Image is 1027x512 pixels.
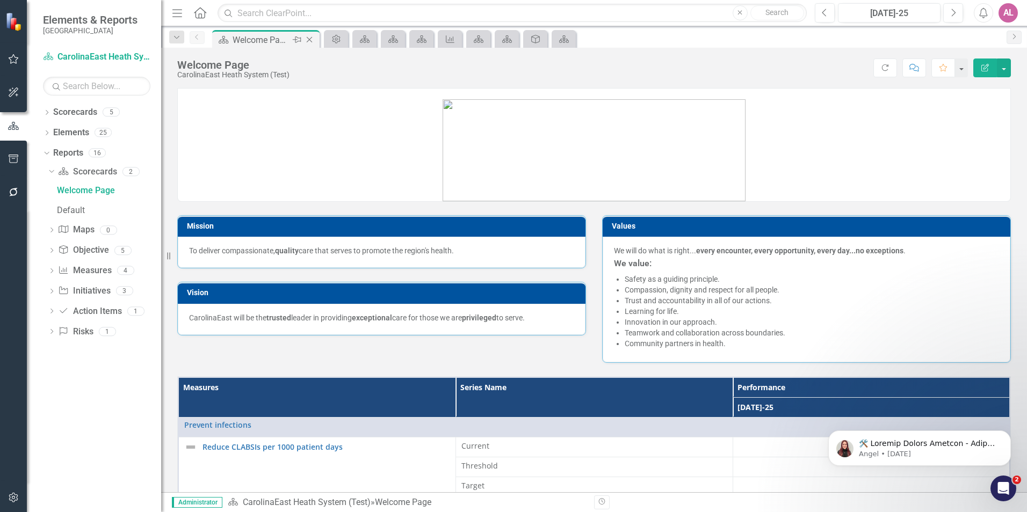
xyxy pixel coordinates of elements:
[625,274,999,284] li: Safety as a guiding principle.
[100,225,117,235] div: 0
[95,128,112,137] div: 25
[765,8,789,17] span: Search
[375,497,431,507] div: Welcome Page
[43,13,138,26] span: Elements & Reports
[58,244,109,257] a: Objective
[54,181,161,199] a: Welcome Page
[243,497,371,507] a: CarolinaEast Heath System (Test)
[54,201,161,218] a: Default
[5,12,24,31] img: ClearPoint Strategy
[99,327,116,336] div: 1
[266,313,291,322] strong: trusted
[114,246,132,255] div: 5
[57,186,161,195] div: Welcome Page
[455,477,733,496] td: Double-Click to Edit
[116,287,133,296] div: 3
[733,457,1010,477] td: Double-Click to Edit
[172,497,222,508] span: Administrator
[838,3,941,23] button: [DATE]-25
[462,313,496,322] strong: privileged
[178,417,1010,437] td: Double-Click to Edit Right Click for Context Menu
[187,289,580,297] h3: Vision
[1012,476,1021,484] span: 2
[53,127,89,139] a: Elements
[455,437,733,457] td: Double-Click to Edit
[625,295,999,306] li: Trust and accountability in all of our actions.
[189,312,574,323] p: CarolinaEast will be the leader in providing care for those we are to serve.
[461,441,727,451] span: Current
[625,327,999,338] li: Teamwork and collaboration across boundaries.
[117,266,134,275] div: 4
[58,326,93,338] a: Risks
[461,460,727,471] span: Threshold
[202,443,450,451] a: Reduce CLABSIs per 1000 patient days
[127,306,144,316] div: 1
[58,285,110,297] a: Initiatives
[177,71,290,79] div: CarolinaEast Heath System (Test)
[53,147,83,159] a: Reports
[58,166,117,178] a: Scorecards
[177,59,290,71] div: Welcome Page
[614,245,999,256] p: We will do what is right... .
[990,476,1016,501] iframe: Intercom live chat
[189,245,574,256] p: To deliver compassionate, care that serves to promote the region's health.
[999,3,1018,23] button: AL
[184,441,197,454] img: Not Defined
[733,477,1010,496] td: Double-Click to Edit
[275,246,299,255] strong: quality
[58,224,94,236] a: Maps
[184,421,1004,429] a: Prevent infections
[228,496,586,509] div: »
[625,284,999,295] li: Compassion, dignity and respect for all people.
[842,7,937,20] div: [DATE]-25
[57,206,161,215] div: Default
[43,26,138,35] small: [GEOGRAPHIC_DATA]
[625,338,999,349] li: Community partners in health.
[43,77,150,96] input: Search Below...
[614,259,999,268] h3: We value:
[461,480,727,491] span: Target
[53,106,97,119] a: Scorecards
[43,51,150,63] a: CarolinaEast Heath System (Test)
[750,5,804,20] button: Search
[58,305,121,318] a: Action Items
[58,265,111,277] a: Measures
[455,457,733,477] td: Double-Click to Edit
[696,246,903,255] strong: every encounter, every opportunity, every day...no exceptions
[103,108,120,117] div: 5
[352,313,392,322] strong: exceptional
[812,408,1027,483] iframe: Intercom notifications message
[443,99,746,201] img: mceclip1.png
[733,437,1010,457] td: Double-Click to Edit
[218,4,807,23] input: Search ClearPoint...
[612,222,1005,230] h3: Values
[233,33,290,47] div: Welcome Page
[625,317,999,327] li: Innovation in our approach.
[89,148,106,157] div: 16
[122,167,140,176] div: 2
[187,222,580,230] h3: Mission
[625,306,999,317] li: Learning for life.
